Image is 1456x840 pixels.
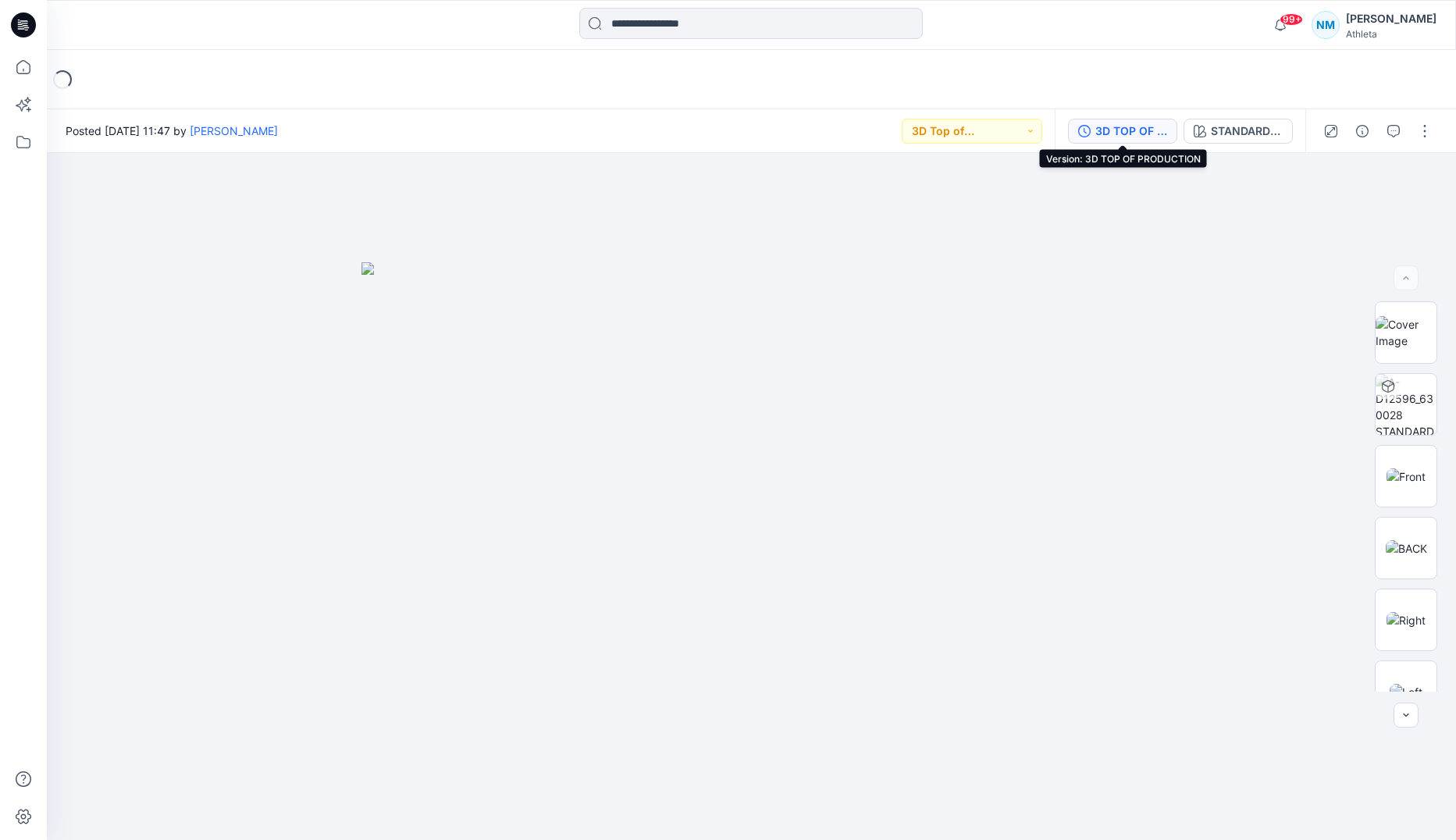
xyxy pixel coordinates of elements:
img: Left [1390,684,1422,700]
img: eyJhbGciOiJIUzI1NiIsImtpZCI6IjAiLCJzbHQiOiJzZXMiLCJ0eXAiOiJKV1QifQ.eyJkYXRhIjp7InR5cGUiOiJzdG9yYW... [361,262,1142,840]
span: Posted [DATE] 11:47 by [66,123,278,139]
img: BACK [1386,540,1427,557]
img: Right [1387,612,1426,628]
img: Front [1387,468,1426,485]
button: Details [1350,119,1375,144]
a: [PERSON_NAME] [190,124,278,137]
button: STANDARD GREY [1184,119,1293,144]
div: Athleta [1346,28,1436,40]
img: A-D12596_630028 STANDARD GREY [1376,374,1436,435]
img: Cover Image [1376,316,1436,349]
div: 3D TOP OF PRODUCTION [1095,123,1167,140]
div: STANDARD GREY [1211,123,1283,140]
div: NM [1312,11,1340,39]
button: 3D TOP OF PRODUCTION [1068,119,1177,144]
span: 99+ [1280,13,1303,26]
div: [PERSON_NAME] [1346,9,1436,28]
